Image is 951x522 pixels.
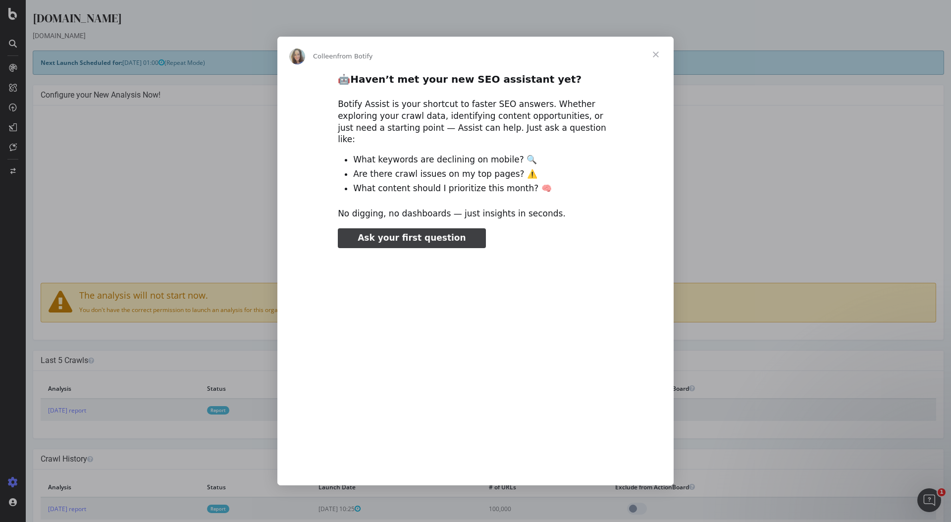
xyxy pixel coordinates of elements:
th: Status [174,378,285,399]
li: What content should I prioritize this month? 🧠 [353,183,613,195]
td: Yes [463,225,910,236]
td: (http|https)://*.[DOMAIN_NAME] [463,125,910,136]
span: [DATE] 10:25 [293,406,335,415]
div: [DOMAIN_NAME] [7,10,918,31]
h2: 🤖 [338,73,613,91]
th: Launch Date [285,378,456,399]
td: Project Name [15,113,463,124]
a: Report [181,406,204,415]
span: from Botify [337,52,373,60]
th: # of URLs [456,477,582,497]
li: Are there crawl issues on my top pages? ⚠️ [353,168,613,180]
th: Status [174,477,285,497]
th: Exclude from ActionBoard [582,378,866,399]
td: Deactivated [463,190,910,202]
td: 100,000 [456,497,582,520]
li: What keywords are declining on mobile? 🔍 [353,154,613,166]
td: 3 URLs / s Estimated crawl duration: [463,159,910,179]
span: [DATE] 01:00 [97,58,139,67]
td: 100,000 [456,399,582,421]
a: [DATE] report [22,505,60,513]
a: Settings [484,262,506,271]
div: [DOMAIN_NAME] [7,31,918,41]
a: Ask your first question [338,228,485,248]
span: Ask your first question [358,233,466,243]
td: Sitemaps [15,202,463,213]
th: Exclude from ActionBoard [582,477,866,497]
div: (Repeat Mode) [7,51,918,75]
p: You don't have the correct permission to launch an analysis for this organization. Contact the or... [23,306,902,314]
td: No [463,213,910,225]
div: Botify Assist is your shortcut to faster SEO answers. Whether exploring your crawl data, identify... [338,99,613,146]
h4: Configure your New Analysis Now! [15,90,910,100]
td: [DOMAIN_NAME] [463,113,910,124]
td: Yes [463,202,910,213]
svg: Pause [346,461,358,473]
div: No digging, no dashboards — just insights in seconds. [338,208,613,220]
td: Start URLs [15,136,463,148]
video: Play video [269,257,682,463]
th: Analysis [15,477,174,497]
span: Colleen [313,52,337,60]
span: Close [638,37,674,72]
td: 250,000 [463,148,910,159]
td: Crawl JS Activated [15,179,463,190]
span: 23 hours 8 minutes [538,169,591,177]
td: [URL][DOMAIN_NAME] [463,136,910,148]
h4: Crawl History [15,454,910,464]
td: Max # of Analysed URLs [15,148,463,159]
td: Max Speed (URLs / s) [15,159,463,179]
td: Allowed Domains [15,125,463,136]
img: Profile image for Colleen [289,49,305,64]
td: Repeated Analysis [15,225,463,236]
th: Analysis [15,378,174,399]
p: View Crawl Settings [15,246,910,255]
h4: Last 5 Crawls [15,356,910,365]
h4: The analysis will not start now. [23,291,902,301]
td: Google Analytics Website [15,190,463,202]
th: # of URLs [456,378,582,399]
th: Launch Date [285,477,456,497]
td: HTML Extract Rules [15,213,463,225]
td: Yes [463,179,910,190]
a: Report [181,505,204,513]
a: [DATE] report [22,406,60,415]
span: [DATE] 10:25 [293,505,335,513]
strong: Next Launch Scheduled for: [15,58,97,67]
div: 00:33 [590,457,607,476]
b: Haven’t met your new SEO assistant yet? [350,73,581,85]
